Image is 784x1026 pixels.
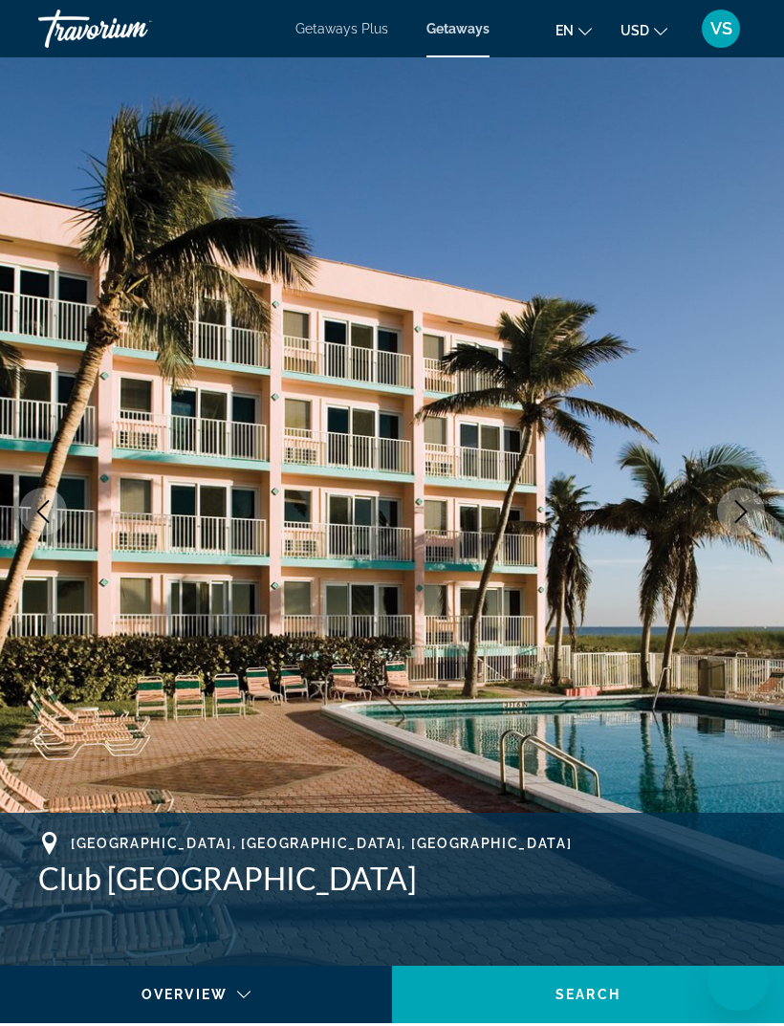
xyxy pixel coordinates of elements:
[708,950,769,1011] iframe: Button to launch messaging window
[555,23,574,38] span: en
[555,987,621,1002] span: Search
[38,4,229,54] a: Travorium
[19,488,67,535] button: Previous image
[621,23,649,38] span: USD
[710,19,732,38] span: VS
[392,966,784,1023] button: Search
[426,21,490,36] a: Getaways
[38,860,746,898] h1: Club [GEOGRAPHIC_DATA]
[555,16,592,44] button: Change language
[717,488,765,535] button: Next image
[295,21,388,36] a: Getaways Plus
[71,836,572,851] span: [GEOGRAPHIC_DATA], [GEOGRAPHIC_DATA], [GEOGRAPHIC_DATA]
[621,16,667,44] button: Change currency
[696,9,746,49] button: User Menu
